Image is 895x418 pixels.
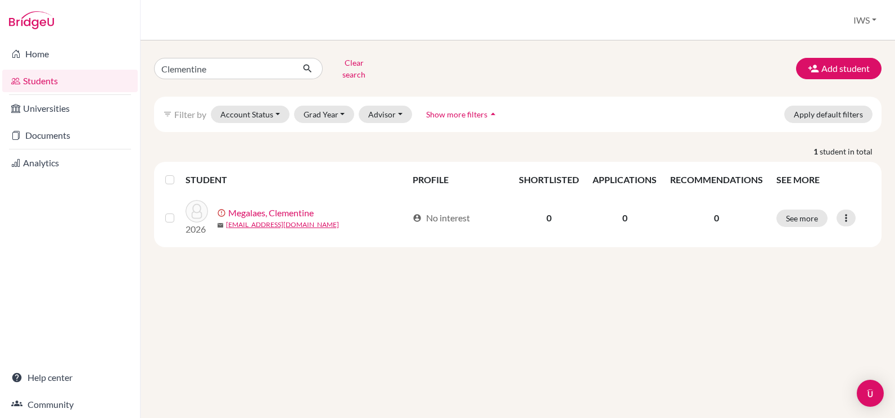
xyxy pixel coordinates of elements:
button: Account Status [211,106,290,123]
i: arrow_drop_up [487,108,499,120]
button: Show more filtersarrow_drop_up [417,106,508,123]
span: Filter by [174,109,206,120]
a: Analytics [2,152,138,174]
span: account_circle [413,213,422,222]
a: Megalaes, Clementine [228,206,314,220]
img: Bridge-U [9,11,54,29]
a: Help center [2,366,138,389]
p: 0 [670,211,763,225]
span: Show more filters [426,110,487,119]
input: Find student by name... [154,58,293,79]
button: Apply default filters [784,106,873,123]
button: Grad Year [294,106,355,123]
span: error_outline [217,208,228,217]
a: Students [2,70,138,92]
button: Advisor [359,106,412,123]
td: 0 [512,193,586,243]
div: Open Intercom Messenger [857,380,884,407]
th: SEE MORE [770,166,877,193]
th: STUDENT [186,166,406,193]
p: 2026 [186,222,208,236]
img: Megalaes, Clementine [186,200,208,222]
a: Community [2,393,138,416]
i: filter_list [163,110,172,119]
a: Universities [2,97,138,120]
div: No interest [413,211,470,225]
a: Home [2,43,138,65]
button: Add student [796,58,882,79]
a: Documents [2,124,138,147]
th: APPLICATIONS [586,166,663,193]
button: See more [776,210,828,227]
strong: 1 [813,146,820,157]
a: [EMAIL_ADDRESS][DOMAIN_NAME] [226,220,339,230]
th: PROFILE [406,166,513,193]
button: Clear search [323,54,385,83]
td: 0 [586,193,663,243]
th: SHORTLISTED [512,166,586,193]
span: student in total [820,146,882,157]
span: mail [217,222,224,229]
th: RECOMMENDATIONS [663,166,770,193]
button: IWS [848,10,882,31]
